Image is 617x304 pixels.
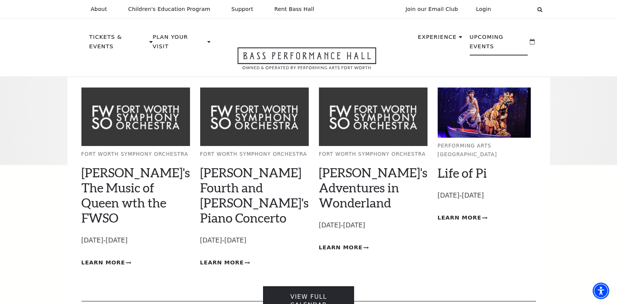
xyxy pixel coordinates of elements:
[438,190,531,201] p: [DATE]-[DATE]
[200,258,244,267] span: Learn More
[438,88,531,138] img: Performing Arts Fort Worth
[89,32,148,55] p: Tickets & Events
[503,6,530,13] select: Select:
[438,165,487,180] a: Life of Pi
[274,6,314,12] p: Rent Bass Hall
[593,283,609,299] div: Accessibility Menu
[210,47,403,76] a: Open this option
[81,235,190,246] p: [DATE]-[DATE]
[319,165,427,210] a: [PERSON_NAME]'s Adventures in Wonderland
[319,150,427,159] p: Fort Worth Symphony Orchestra
[200,88,309,146] img: Fort Worth Symphony Orchestra
[200,235,309,246] p: [DATE]-[DATE]
[200,150,309,159] p: Fort Worth Symphony Orchestra
[81,258,125,267] span: Learn More
[319,88,427,146] img: Fort Worth Symphony Orchestra
[438,213,481,223] span: Learn More
[418,32,456,46] p: Experience
[438,142,531,159] p: Performing Arts [GEOGRAPHIC_DATA]
[319,220,427,231] p: [DATE]-[DATE]
[128,6,210,12] p: Children's Education Program
[153,32,205,55] p: Plan Your Visit
[319,243,363,252] span: Learn More
[81,150,190,159] p: Fort Worth Symphony Orchestra
[200,165,309,225] a: [PERSON_NAME] Fourth and [PERSON_NAME]'s Piano Concerto
[81,258,131,267] a: Learn More Windborne's The Music of Queen wth the FWSO
[231,6,253,12] p: Support
[319,243,369,252] a: Learn More Alice's Adventures in Wonderland
[81,165,190,225] a: [PERSON_NAME]'s The Music of Queen wth the FWSO
[470,32,528,55] p: Upcoming Events
[81,88,190,146] img: Fort Worth Symphony Orchestra
[438,213,487,223] a: Learn More Life of Pi
[200,258,250,267] a: Learn More Brahms Fourth and Grieg's Piano Concerto
[91,6,107,12] p: About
